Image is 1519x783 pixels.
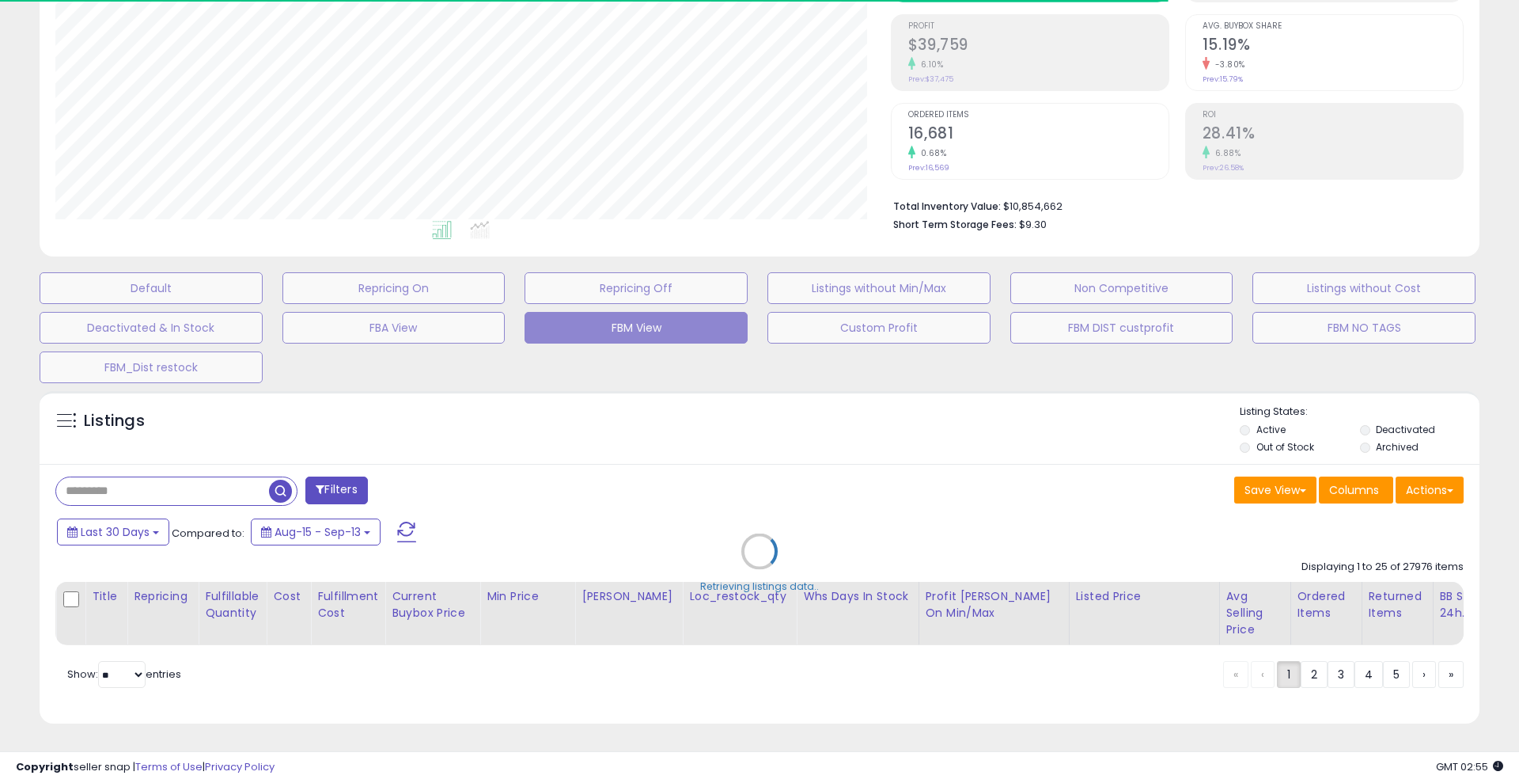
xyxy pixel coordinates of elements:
button: FBA View [282,312,506,344]
h2: 15.19% [1203,36,1463,57]
button: FBM_Dist restock [40,352,263,383]
strong: Copyright [16,759,74,774]
button: Listings without Min/Max [767,272,991,304]
b: Short Term Storage Fees: [893,218,1017,231]
span: ROI [1203,111,1463,120]
button: Repricing On [282,272,506,304]
b: Total Inventory Value: [893,200,1001,213]
button: FBM NO TAGS [1252,312,1475,344]
button: Custom Profit [767,312,991,344]
small: Prev: 26.58% [1203,163,1244,173]
small: Prev: 15.79% [1203,74,1243,84]
div: Retrieving listings data.. [700,579,819,593]
button: FBM DIST custprofit [1010,312,1233,344]
small: Prev: $37,475 [908,74,953,84]
small: 6.88% [1210,147,1241,159]
a: Privacy Policy [205,759,275,774]
li: $10,854,662 [893,196,1452,215]
span: 2025-10-14 02:55 GMT [1436,759,1503,774]
button: Default [40,272,263,304]
span: $9.30 [1019,217,1047,232]
small: -3.80% [1210,59,1245,70]
h2: 16,681 [908,124,1169,146]
span: Avg. Buybox Share [1203,22,1463,31]
button: Non Competitive [1010,272,1233,304]
span: Ordered Items [908,111,1169,120]
h2: $39,759 [908,36,1169,57]
div: seller snap | | [16,760,275,775]
small: 6.10% [915,59,944,70]
button: Listings without Cost [1252,272,1475,304]
h2: 28.41% [1203,124,1463,146]
button: Repricing Off [525,272,748,304]
span: Profit [908,22,1169,31]
small: Prev: 16,569 [908,163,949,173]
button: FBM View [525,312,748,344]
button: Deactivated & In Stock [40,312,263,344]
small: 0.68% [915,147,947,159]
a: Terms of Use [135,759,203,774]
